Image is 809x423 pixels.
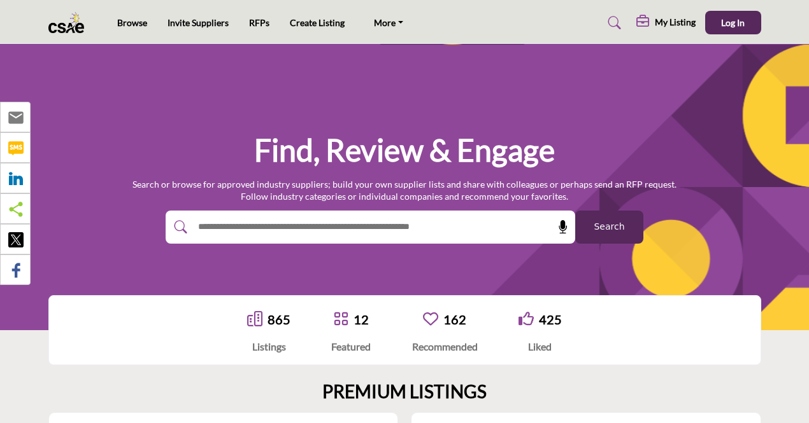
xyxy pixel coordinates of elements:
[594,220,624,233] span: Search
[596,13,629,33] a: Search
[322,381,487,403] h2: PREMIUM LISTINGS
[168,17,229,28] a: Invite Suppliers
[636,15,696,31] div: My Listing
[655,17,696,28] h5: My Listing
[519,311,534,326] i: Go to Liked
[331,339,371,354] div: Featured
[333,311,348,328] a: Go to Featured
[365,14,412,32] a: More
[721,17,745,28] span: Log In
[575,211,643,244] button: Search
[254,130,555,170] h1: Find, Review & Engage
[519,339,562,354] div: Liked
[249,17,269,28] a: RFPs
[117,17,147,28] a: Browse
[48,12,91,33] img: Site Logo
[443,312,466,327] a: 162
[539,312,562,327] a: 425
[132,178,677,203] p: Search or browse for approved industry suppliers; build your own supplier lists and share with co...
[247,339,290,354] div: Listings
[290,17,345,28] a: Create Listing
[354,312,369,327] a: 12
[705,11,761,34] button: Log In
[423,311,438,328] a: Go to Recommended
[268,312,290,327] a: 865
[412,339,478,354] div: Recommended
